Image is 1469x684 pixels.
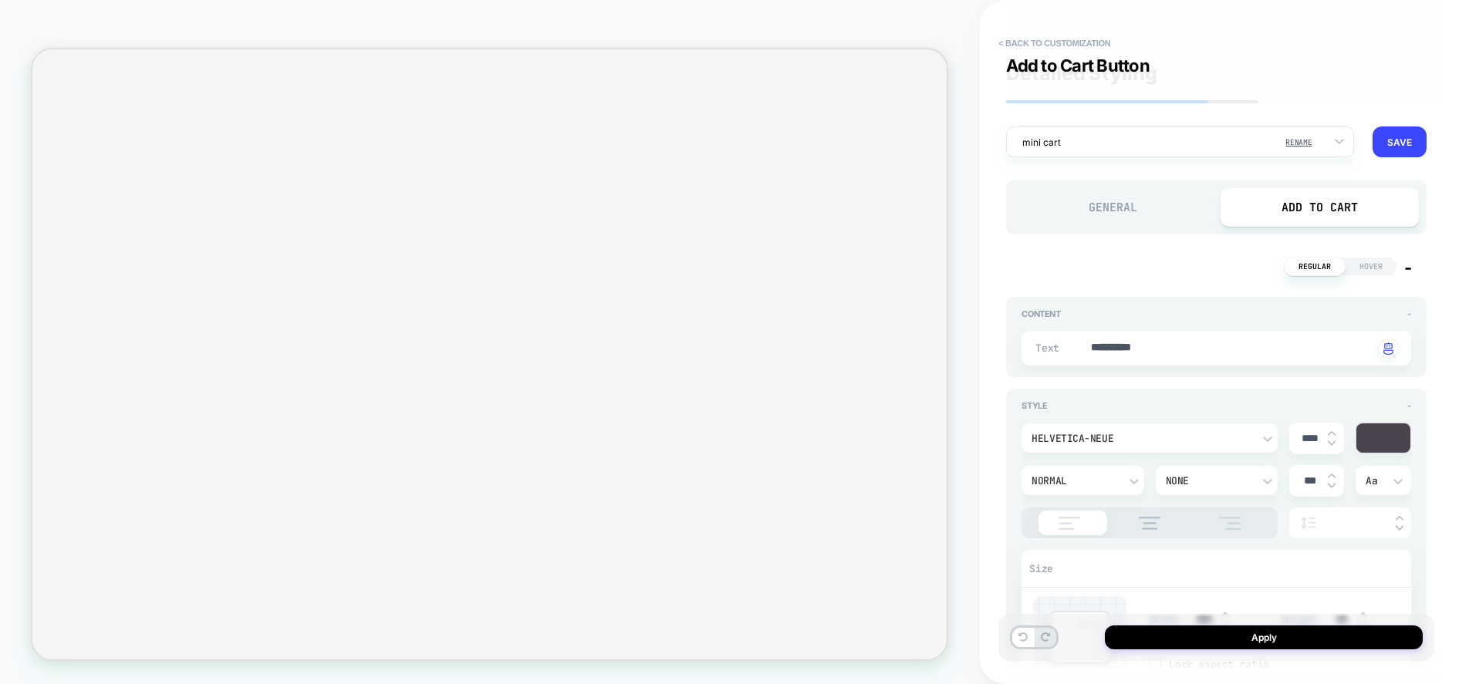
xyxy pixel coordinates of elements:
img: up [1328,430,1336,436]
span: Width [1150,613,1179,626]
span: Regular [1284,257,1346,276]
img: align text right [1211,517,1249,530]
span: Size [1029,562,1052,575]
button: SAVE [1373,126,1427,157]
div: General [1014,188,1212,227]
img: align text center [1131,517,1168,530]
span: Style [1022,400,1047,411]
div: Helvetica-Neue [1032,432,1251,445]
span: Text [1035,342,1055,355]
div: Aa [1366,474,1401,487]
button: Apply [1105,625,1423,649]
span: - [1407,400,1411,411]
img: down [1396,525,1403,531]
button: RegularHover [1284,258,1396,275]
button: RENAME [1281,127,1316,157]
img: up [1328,473,1336,479]
img: edit with ai [1383,342,1393,355]
img: down [1328,483,1336,489]
span: Height [1282,613,1317,626]
span: - [1407,308,1411,319]
button: < Back to customization [991,31,1118,56]
div: Add to Cart [1221,188,1419,227]
img: up [1221,612,1229,618]
img: down [1328,440,1336,446]
img: up [1359,612,1367,618]
div: None [1166,474,1252,487]
img: up [1396,515,1403,521]
div: Normal [1032,474,1118,487]
div: Add to Cart Button [1006,56,1442,76]
span: Hover [1346,258,1396,275]
img: align text left [1050,517,1089,530]
span: - [1404,258,1412,278]
span: Content [1022,308,1060,319]
img: line height [1297,517,1320,529]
